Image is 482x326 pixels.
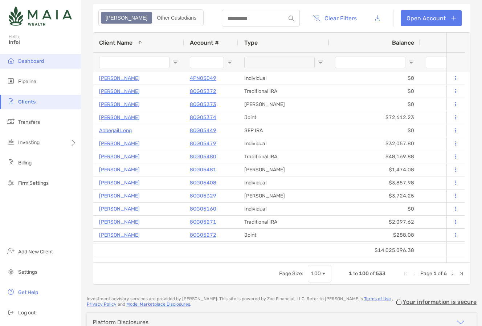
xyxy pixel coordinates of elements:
input: Cash Available Filter Input [426,57,478,68]
span: Add New Client [18,249,53,255]
div: $14,025,096.38 [329,244,420,257]
div: SEP IRA [238,124,329,137]
div: $288.08 [329,229,420,241]
div: [PERSON_NAME] [238,163,329,176]
span: Billing [18,160,32,166]
a: [PERSON_NAME] [99,139,140,148]
span: 6 [444,270,447,277]
div: [PERSON_NAME] [238,190,329,202]
a: [PERSON_NAME] [99,178,140,187]
div: Zoe [102,13,151,23]
span: Firm Settings [18,180,49,186]
a: 8OG05480 [190,152,216,161]
span: Info! [9,39,77,45]
a: [PERSON_NAME] [99,191,140,200]
img: input icon [289,16,294,21]
p: 8OG05271 [190,217,216,227]
span: 1 [433,270,437,277]
div: Previous Page [412,271,417,277]
span: Dashboard [18,58,44,64]
a: Terms of Use [364,296,391,301]
div: Traditional IRA [238,85,329,98]
button: Open Filter Menu [227,60,233,65]
img: pipeline icon [7,77,15,85]
p: [PERSON_NAME] [99,204,140,213]
a: 8OG05408 [190,178,216,187]
div: $0 [329,85,420,98]
img: add_new_client icon [7,247,15,256]
div: Other Custodians [153,13,200,23]
input: Account # Filter Input [190,57,224,68]
div: $32,057.80 [329,137,420,150]
div: segmented control [98,9,204,26]
span: Client Name [99,39,132,46]
p: 8OG05374 [190,113,216,122]
img: investing icon [7,138,15,146]
a: Abbegail Long [99,126,132,135]
p: Your information is secure [403,298,477,305]
a: 8OG05160 [190,204,216,213]
div: $0 [329,72,420,85]
span: 100 [359,270,369,277]
div: $3,857.98 [329,176,420,189]
span: Balance [392,39,414,46]
a: 8OG05449 [190,126,216,135]
div: $72,612.23 [329,111,420,124]
div: First Page [403,271,409,277]
div: Individual [238,72,329,85]
a: 8OG05329 [190,191,216,200]
span: Log out [18,310,36,316]
div: $0 [329,98,420,111]
div: Page Size [308,265,331,282]
p: [PERSON_NAME] [99,100,140,109]
div: Last Page [458,271,464,277]
span: 1 [349,270,352,277]
span: Investing [18,139,40,146]
a: Privacy Policy [87,302,117,307]
a: 8OG05372 [190,87,216,96]
div: Page Size: [279,270,303,277]
div: Traditional IRA [238,216,329,228]
p: 8OG05481 [190,165,216,174]
div: Joint [238,111,329,124]
a: 8OG05479 [190,139,216,148]
span: Transfers [18,119,40,125]
div: Individual [238,242,329,254]
div: Platform Disclosures [93,319,148,326]
a: [PERSON_NAME] [99,113,140,122]
a: 8OG05272 [190,231,216,240]
div: $0 [329,124,420,137]
p: 4PN05049 [190,74,216,83]
div: Joint [238,229,329,241]
span: Type [244,39,258,46]
img: logout icon [7,308,15,317]
div: $3,724.25 [329,190,420,202]
div: [PERSON_NAME] [238,98,329,111]
a: [PERSON_NAME] [99,217,140,227]
a: [PERSON_NAME] [99,165,140,174]
div: $0 [329,203,420,215]
a: [PERSON_NAME] [99,74,140,83]
span: Settings [18,269,37,275]
span: to [353,270,358,277]
button: Open Filter Menu [408,60,414,65]
span: 533 [376,270,385,277]
img: settings icon [7,267,15,276]
p: [PERSON_NAME] [99,152,140,161]
span: of [438,270,442,277]
div: $48,169.88 [329,150,420,163]
div: Individual [238,137,329,150]
button: Clear Filters [307,10,362,26]
p: 8OG05373 [190,100,216,109]
img: Zoe Logo [9,3,72,29]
